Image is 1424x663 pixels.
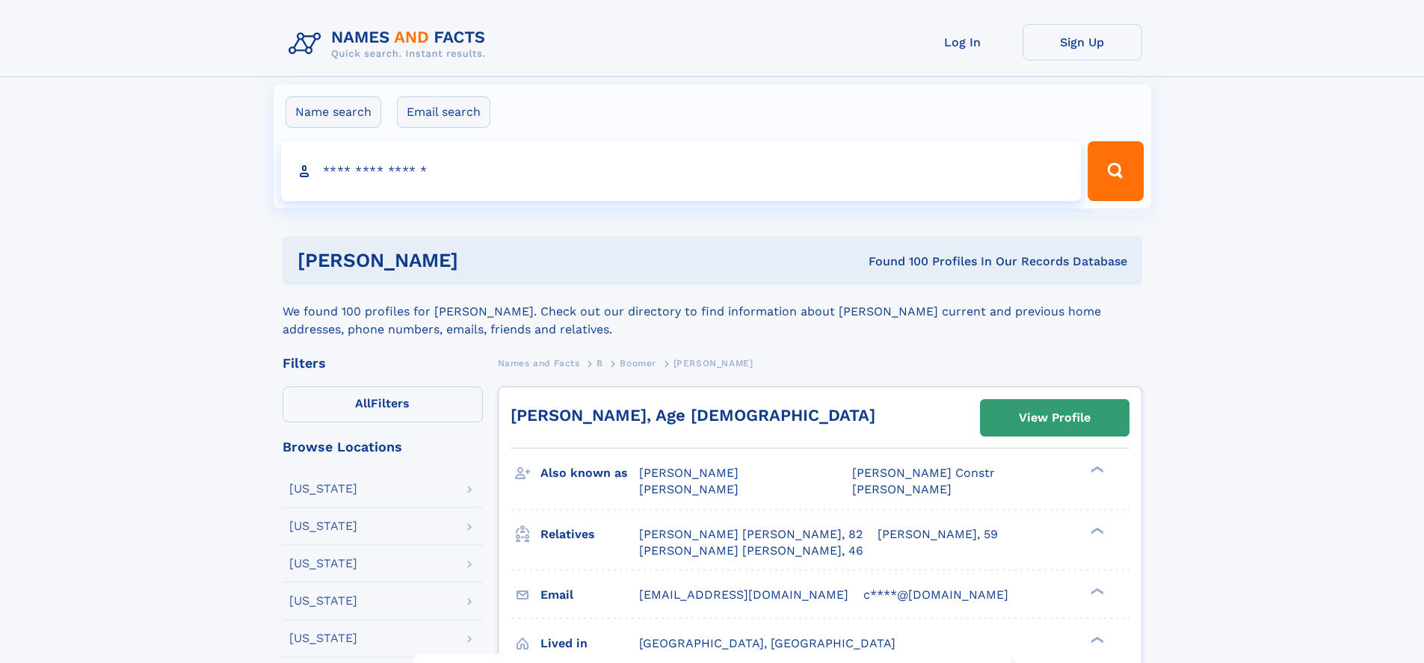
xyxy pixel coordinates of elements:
[397,96,490,128] label: Email search
[1088,141,1143,201] button: Search Button
[1087,465,1105,475] div: ❯
[639,588,848,602] span: [EMAIL_ADDRESS][DOMAIN_NAME]
[540,460,639,486] h3: Also known as
[639,526,863,543] a: [PERSON_NAME] [PERSON_NAME], 82
[1019,401,1091,435] div: View Profile
[639,482,739,496] span: [PERSON_NAME]
[674,358,753,368] span: [PERSON_NAME]
[878,526,998,543] a: [PERSON_NAME], 59
[852,482,952,496] span: [PERSON_NAME]
[289,595,357,607] div: [US_STATE]
[597,354,603,372] a: B
[498,354,580,372] a: Names and Facts
[283,357,483,370] div: Filters
[283,24,498,64] img: Logo Names and Facts
[281,141,1082,201] input: search input
[283,440,483,454] div: Browse Locations
[852,466,995,480] span: [PERSON_NAME] Constr
[283,285,1142,339] div: We found 100 profiles for [PERSON_NAME]. Check out our directory to find information about [PERSO...
[511,406,875,425] a: [PERSON_NAME], Age [DEMOGRAPHIC_DATA]
[289,632,357,644] div: [US_STATE]
[540,582,639,608] h3: Email
[289,520,357,532] div: [US_STATE]
[298,251,664,270] h1: [PERSON_NAME]
[286,96,381,128] label: Name search
[663,253,1127,270] div: Found 100 Profiles In Our Records Database
[355,396,371,410] span: All
[639,636,896,650] span: [GEOGRAPHIC_DATA], [GEOGRAPHIC_DATA]
[1087,635,1105,644] div: ❯
[620,354,656,372] a: Boomer
[1023,24,1142,61] a: Sign Up
[639,466,739,480] span: [PERSON_NAME]
[1087,525,1105,535] div: ❯
[903,24,1023,61] a: Log In
[283,386,483,422] label: Filters
[540,631,639,656] h3: Lived in
[597,358,603,368] span: B
[981,400,1129,436] a: View Profile
[1087,586,1105,596] div: ❯
[540,522,639,547] h3: Relatives
[639,543,863,559] a: [PERSON_NAME] [PERSON_NAME], 46
[289,558,357,570] div: [US_STATE]
[289,483,357,495] div: [US_STATE]
[620,358,656,368] span: Boomer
